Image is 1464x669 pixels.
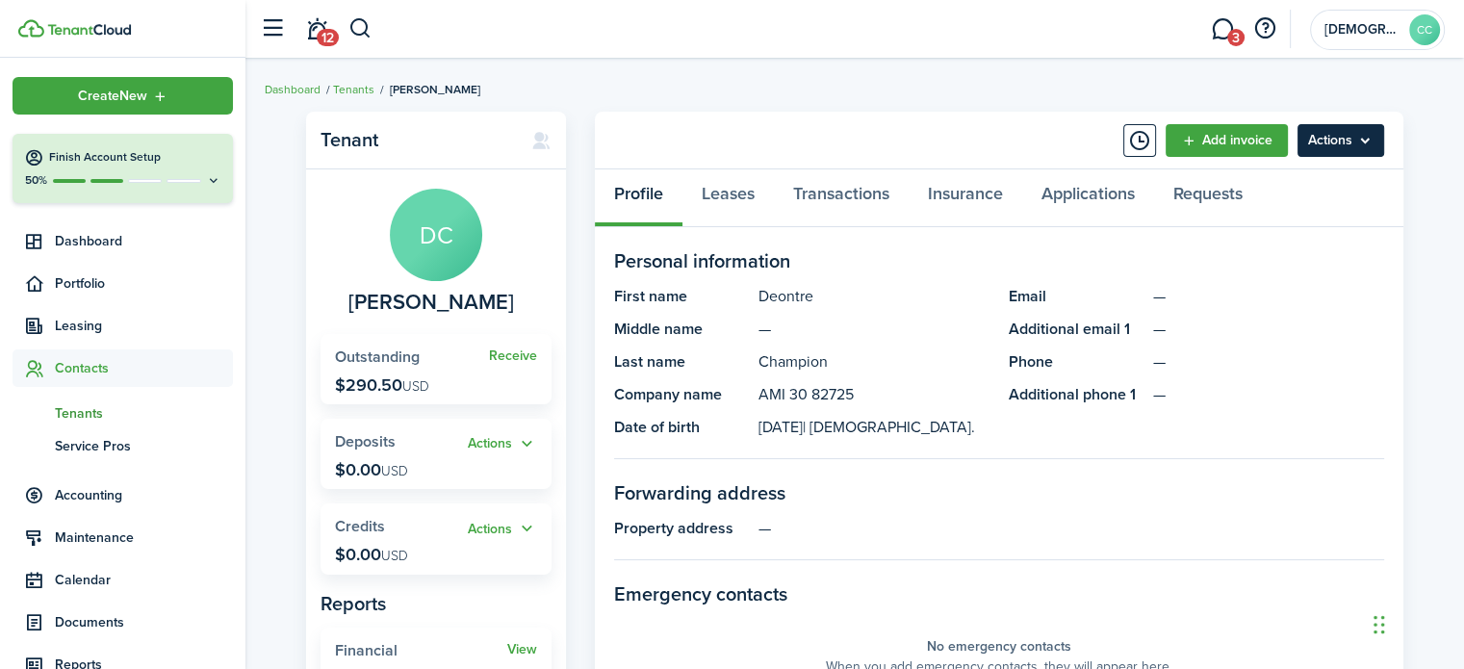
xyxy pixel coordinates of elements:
span: Catholic Charities of Northern Nevada [1324,23,1401,37]
a: Service Pros [13,429,233,462]
button: Open menu [1297,124,1384,157]
span: Deontre Champion [348,291,514,315]
span: 3 [1227,29,1245,46]
button: Actions [468,518,537,540]
panel-main-subtitle: Reports [321,589,552,618]
span: Calendar [55,570,233,590]
span: [PERSON_NAME] [390,81,480,98]
a: Tenants [13,397,233,429]
span: Tenants [55,403,233,424]
button: Search [348,13,372,45]
span: 12 [317,29,339,46]
span: Credits [335,515,385,537]
avatar-text: DC [390,189,482,281]
a: Dashboard [13,222,233,260]
a: View [507,642,537,657]
panel-main-title: Phone [1009,350,1143,373]
a: Messaging [1204,5,1241,54]
span: Dashboard [55,231,233,251]
div: Drag [1374,596,1385,654]
span: Accounting [55,485,233,505]
button: Open menu [468,433,537,455]
panel-main-placeholder-title: No emergency contacts [927,636,1071,656]
panel-main-description: — [758,318,989,341]
span: Documents [55,612,233,632]
span: USD [381,546,408,566]
button: Open resource center [1248,13,1281,45]
panel-main-title: Date of birth [614,416,749,439]
panel-main-title: Tenant [321,129,512,151]
iframe: Chat Widget [1368,577,1464,669]
p: $0.00 [335,545,408,564]
panel-main-title: Middle name [614,318,749,341]
panel-main-title: Additional phone 1 [1009,383,1143,406]
panel-main-section-title: Forwarding address [614,478,1384,507]
span: USD [381,461,408,481]
p: $290.50 [335,375,429,395]
img: TenantCloud [47,24,131,36]
panel-main-title: Property address [614,517,749,540]
panel-main-description: — [758,517,1384,540]
h4: Finish Account Setup [49,149,221,166]
button: Finish Account Setup50% [13,134,233,203]
span: Leasing [55,316,233,336]
panel-main-title: Last name [614,350,749,373]
panel-main-title: Company name [614,383,749,406]
button: Open sidebar [254,11,291,47]
panel-main-title: First name [614,285,749,308]
button: Open menu [13,77,233,115]
span: Maintenance [55,527,233,548]
a: Applications [1022,169,1154,227]
span: | [DEMOGRAPHIC_DATA]. [803,416,975,438]
span: Outstanding [335,346,420,368]
button: Open menu [468,518,537,540]
span: Service Pros [55,436,233,456]
span: Portfolio [55,273,233,294]
panel-main-title: Additional email 1 [1009,318,1143,341]
a: Add invoice [1166,124,1288,157]
panel-main-description: Deontre [758,285,989,308]
a: Receive [489,348,537,364]
avatar-text: CC [1409,14,1440,45]
img: TenantCloud [18,19,44,38]
p: 50% [24,172,48,189]
panel-main-section-title: Personal information [614,246,1384,275]
span: Create New [78,90,147,103]
span: USD [402,376,429,397]
a: Requests [1154,169,1262,227]
span: Deposits [335,430,396,452]
a: Insurance [909,169,1022,227]
panel-main-title: Email [1009,285,1143,308]
button: Actions [468,433,537,455]
a: Dashboard [265,81,321,98]
button: Timeline [1123,124,1156,157]
a: Tenants [333,81,374,98]
p: $0.00 [335,460,408,479]
panel-main-description: Champion [758,350,989,373]
widget-stats-title: Financial [335,642,507,659]
a: Notifications [298,5,335,54]
panel-main-description: [DATE] [758,416,989,439]
panel-main-section-title: Emergency contacts [614,579,1384,608]
panel-main-description: AMI 30 82725 [758,383,989,406]
menu-btn: Actions [1297,124,1384,157]
a: Leases [682,169,774,227]
span: Contacts [55,358,233,378]
a: Transactions [774,169,909,227]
